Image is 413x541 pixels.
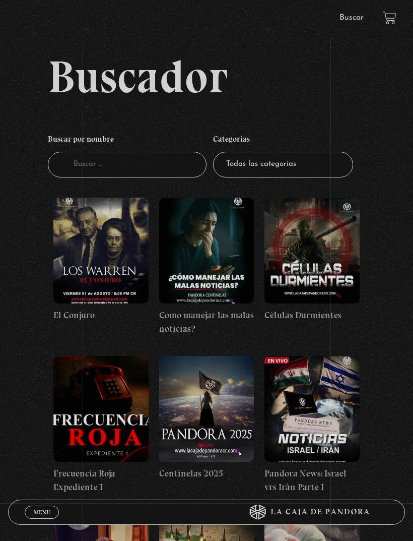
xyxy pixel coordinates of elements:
[383,11,396,25] a: View your shopping cart
[264,198,360,322] a: Células Durmientes
[264,356,360,494] a: Pandora News: Israel vrs Irán Parte I
[159,467,254,480] h4: Centinelas 2025
[53,356,149,494] a: Frecuencia Roja Expediente I
[264,467,360,494] h4: Pandora News: Israel vrs Irán Parte I
[34,509,50,515] span: Menu
[264,309,360,322] h4: Células Durmientes
[53,198,149,322] a: El Conjuro
[159,356,254,480] a: Centinelas 2025
[339,14,364,22] a: Buscar
[48,54,405,99] h2: Buscador
[159,198,254,336] a: Como manejar las malas noticias?
[213,130,353,152] h4: Categorías
[53,467,149,494] h4: Frecuencia Roja Expediente I
[48,130,206,152] h4: Buscar por nombre
[30,518,54,525] span: Cerrar
[159,309,254,336] h4: Como manejar las malas noticias?
[53,309,149,322] h4: El Conjuro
